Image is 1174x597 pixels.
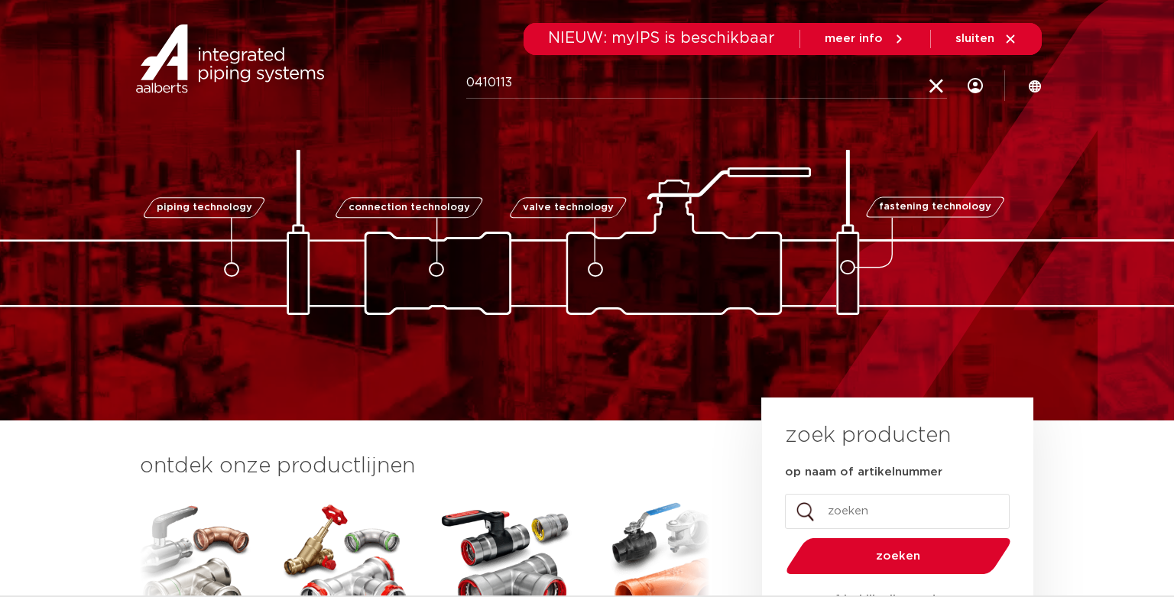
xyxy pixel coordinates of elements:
[955,33,994,44] span: sluiten
[548,31,775,46] span: NIEUW: myIPS is beschikbaar
[522,203,613,213] span: valve technology
[466,68,947,99] input: zoeken...
[349,203,470,213] span: connection technology
[825,32,906,46] a: meer info
[780,537,1017,576] button: zoeken
[955,32,1017,46] a: sluiten
[785,494,1010,529] input: zoeken
[785,420,951,451] h3: zoek producten
[825,550,971,562] span: zoeken
[140,451,710,482] h3: ontdek onze productlijnen
[785,465,942,480] label: op naam of artikelnummer
[825,33,883,44] span: meer info
[156,203,251,213] span: piping technology
[879,203,991,213] span: fastening technology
